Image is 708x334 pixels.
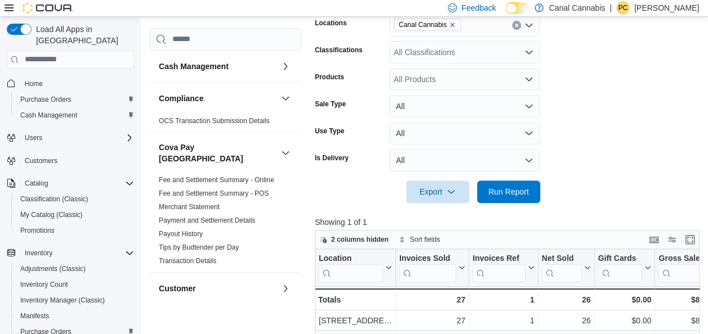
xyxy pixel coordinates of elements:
[394,19,461,31] span: Canal Cannabis
[20,154,62,168] a: Customers
[279,60,292,73] button: Cash Management
[20,131,134,145] span: Users
[598,314,652,327] div: $0.00
[618,1,628,15] span: PC
[399,253,465,282] button: Invoices Sold
[159,176,274,184] a: Fee and Settlement Summary - Online
[542,253,582,264] div: Net Sold
[413,180,462,203] span: Export
[647,233,661,246] button: Keyboard shortcuts
[11,308,139,324] button: Manifests
[598,253,643,264] div: Gift Cards
[25,249,52,258] span: Inventory
[524,48,533,57] button: Open list of options
[16,93,134,106] span: Purchase Orders
[20,111,77,120] span: Cash Management
[20,264,86,273] span: Adjustments (Classic)
[25,156,57,165] span: Customers
[16,208,134,222] span: My Catalog (Classic)
[25,133,42,142] span: Users
[159,202,220,211] span: Merchant Statement
[16,109,82,122] a: Cash Management
[399,19,447,30] span: Canal Cannabis
[315,216,703,228] p: Showing 1 of 1
[461,2,496,13] span: Feedback
[542,253,591,282] button: Net Sold
[16,192,93,206] a: Classification (Classic)
[2,245,139,261] button: Inventory
[23,2,73,13] img: Cova
[16,109,134,122] span: Cash Management
[159,142,277,164] button: Cova Pay [GEOGRAPHIC_DATA]
[159,189,269,197] a: Fee and Settlement Summary - POS
[20,296,105,305] span: Inventory Manager (Classic)
[16,309,54,323] a: Manifests
[20,210,83,219] span: My Catalog (Classic)
[11,92,139,107] button: Purchase Orders
[665,233,679,246] button: Display options
[389,122,540,145] button: All
[20,246,134,260] span: Inventory
[2,130,139,146] button: Users
[159,93,277,104] button: Compliance
[598,293,652,306] div: $0.00
[11,107,139,123] button: Cash Management
[16,294,134,307] span: Inventory Manager (Classic)
[11,277,139,292] button: Inventory Count
[20,77,47,91] a: Home
[20,246,57,260] button: Inventory
[150,114,301,132] div: Compliance
[406,180,469,203] button: Export
[159,257,216,265] a: Transaction Details
[473,293,534,306] div: 1
[598,253,643,282] div: Gift Card Sales
[159,243,239,252] span: Tips by Budtender per Day
[16,208,87,222] a: My Catalog (Classic)
[315,19,347,28] label: Locations
[616,1,630,15] div: Patrick Ciantar
[159,203,220,211] a: Merchant Statement
[473,314,534,327] div: 1
[150,173,301,272] div: Cova Pay [GEOGRAPHIC_DATA]
[159,93,203,104] h3: Compliance
[16,224,134,237] span: Promotions
[16,309,134,323] span: Manifests
[159,216,255,225] span: Payment and Settlement Details
[159,230,203,238] a: Payout History
[389,95,540,118] button: All
[609,1,612,15] p: |
[159,229,203,238] span: Payout History
[159,175,274,184] span: Fee and Settlement Summary - Online
[159,243,239,251] a: Tips by Budtender per Day
[11,261,139,277] button: Adjustments (Classic)
[315,127,344,136] label: Use Type
[32,24,134,46] span: Load All Apps in [GEOGRAPHIC_DATA]
[159,61,229,72] h3: Cash Management
[20,312,49,321] span: Manifests
[399,253,456,264] div: Invoices Sold
[319,314,392,327] div: [STREET_ADDRESS]
[505,2,529,14] input: Dark Mode
[542,253,582,282] div: Net Sold
[319,253,383,264] div: Location
[20,280,68,289] span: Inventory Count
[159,189,269,198] span: Fee and Settlement Summary - POS
[16,278,73,291] a: Inventory Count
[159,256,216,265] span: Transaction Details
[634,1,699,15] p: [PERSON_NAME]
[16,224,59,237] a: Promotions
[473,253,525,264] div: Invoices Ref
[159,116,270,125] span: OCS Transaction Submission Details
[16,262,90,276] a: Adjustments (Classic)
[20,76,134,91] span: Home
[399,314,465,327] div: 27
[20,95,72,104] span: Purchase Orders
[159,283,195,294] h3: Customer
[399,293,465,306] div: 27
[20,195,88,204] span: Classification (Classic)
[394,233,444,246] button: Sort fields
[598,253,652,282] button: Gift Cards
[683,233,697,246] button: Enter fullscreen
